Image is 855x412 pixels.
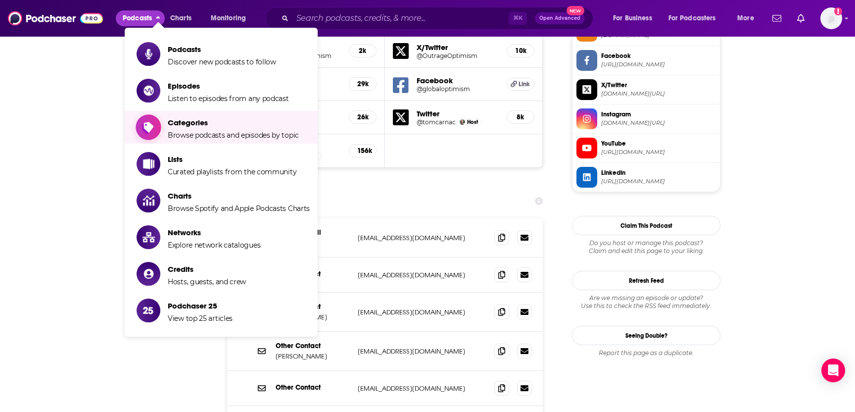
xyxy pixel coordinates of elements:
span: instagram.com/outrageoptimism [601,119,716,127]
button: close menu [116,10,165,26]
span: https://www.linkedin.com/company/outrageoptimism [601,178,716,185]
span: Explore network catalogues [168,241,260,250]
span: Instagram [601,110,716,119]
p: Other Contact [276,342,350,350]
span: Logged in as Rbaldwin [820,7,842,29]
input: Search podcasts, credits, & more... [292,10,509,26]
svg: Add a profile image [834,7,842,15]
button: open menu [662,10,730,26]
span: Listen to episodes from any podcast [168,94,289,103]
button: open menu [730,10,766,26]
button: open menu [606,10,665,26]
button: open menu [204,10,259,26]
span: New [567,6,584,15]
div: Claim and edit this page to your liking. [572,239,720,255]
span: Podcasts [123,11,152,25]
span: Charts [170,11,191,25]
a: Seeing Double? [572,326,720,345]
p: [EMAIL_ADDRESS][DOMAIN_NAME] [358,234,486,242]
h5: 156k [357,147,368,155]
span: https://www.facebook.com/globaloptimism [601,61,716,68]
span: Host [467,119,478,125]
div: Report this page as a duplicate. [572,349,720,357]
span: Curated playlists from the community [168,167,296,176]
span: twitter.com/OutrageOptimism [601,90,716,98]
a: @OutrageOptimism [417,52,499,59]
a: @tomcarnac [417,118,456,126]
h5: 2k [357,47,368,55]
span: Episodes [168,81,289,91]
span: YouTube [601,139,716,148]
span: Linkedin [601,168,716,177]
span: Open Advanced [539,16,580,21]
a: Charts [164,10,197,26]
p: [EMAIL_ADDRESS][DOMAIN_NAME] [358,308,486,316]
span: Networks [168,228,260,237]
h5: 29k [357,80,368,88]
div: Search podcasts, credits, & more... [275,7,603,30]
h5: 26k [357,113,368,121]
span: View top 25 articles [168,314,233,323]
span: Podchaser 25 [168,301,233,310]
a: Instagram[DOMAIN_NAME][URL] [576,108,716,129]
span: Monitoring [211,11,246,25]
span: Podcasts [168,45,276,54]
span: Discover new podcasts to follow [168,57,276,66]
button: Open AdvancedNew [535,12,585,24]
p: [EMAIL_ADDRESS][DOMAIN_NAME] [358,384,486,393]
h5: X/Twitter [417,43,499,52]
div: Are we missing an episode or update? Use this to check the RSS feed immediately. [572,294,720,310]
button: Claim This Podcast [572,216,720,235]
a: @globaloptimism [417,85,499,93]
span: For Business [613,11,652,25]
span: Browse Spotify and Apple Podcasts Charts [168,204,310,213]
button: Show profile menu [820,7,842,29]
a: Link [507,78,534,91]
div: Open Intercom Messenger [821,359,845,382]
p: [PERSON_NAME] [276,352,350,360]
span: Lists [168,154,296,164]
h5: 8k [515,113,526,121]
img: Podchaser - Follow, Share and Rate Podcasts [8,9,103,28]
h5: Twitter [417,109,499,118]
a: YouTube[URL][DOMAIN_NAME] [576,138,716,158]
h5: Facebook [417,76,499,85]
h5: 10k [515,47,526,55]
span: Hosts, guests, and crew [168,277,246,286]
span: https://www.youtube.com/@OutrageandOptimism [601,149,716,156]
p: Other Contact [276,383,350,392]
a: Linkedin[URL][DOMAIN_NAME] [576,167,716,188]
a: Show notifications dropdown [793,10,808,27]
p: [EMAIL_ADDRESS][DOMAIN_NAME] [358,271,486,279]
a: Show notifications dropdown [768,10,785,27]
span: X/Twitter [601,81,716,90]
span: Browse podcasts and episodes by topic [168,131,299,140]
img: User Profile [820,7,842,29]
span: Facebook [601,51,716,60]
img: Tom Carnac [460,119,465,125]
p: [EMAIL_ADDRESS][DOMAIN_NAME] [358,347,486,356]
span: Categories [168,118,299,127]
span: For Podcasters [668,11,716,25]
span: ⌘ K [509,12,527,25]
span: Charts [168,191,310,201]
a: Facebook[URL][DOMAIN_NAME] [576,50,716,71]
span: More [737,11,754,25]
span: Link [519,80,530,88]
a: X/Twitter[DOMAIN_NAME][URL] [576,79,716,100]
span: Credits [168,264,246,274]
span: Do you host or manage this podcast? [572,239,720,247]
button: Refresh Feed [572,271,720,290]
